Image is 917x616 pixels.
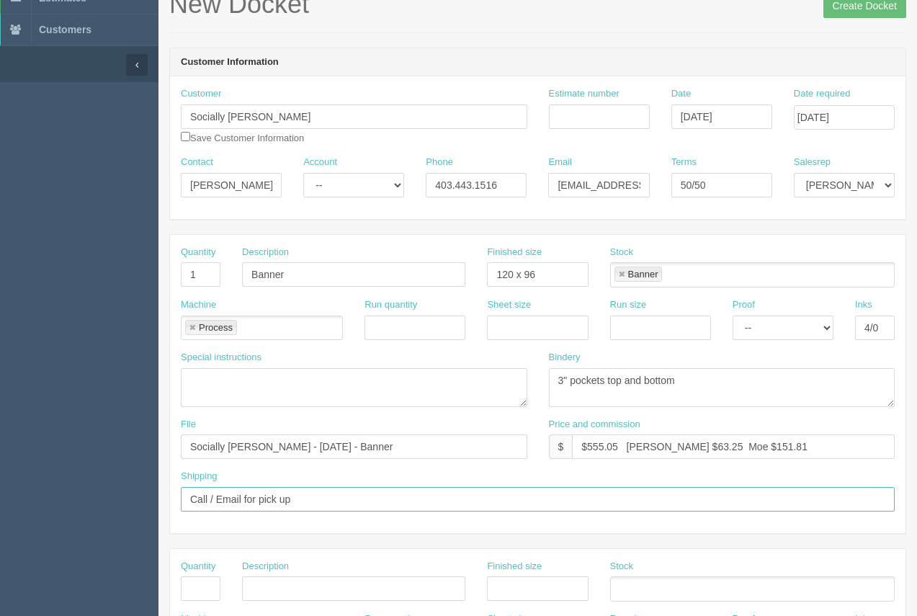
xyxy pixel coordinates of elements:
label: Quantity [181,246,215,259]
label: Account [303,156,337,169]
label: Description [242,560,289,573]
label: Quantity [181,560,215,573]
label: Estimate number [549,87,619,101]
label: Special instructions [181,351,261,365]
label: Machine [181,298,216,312]
label: Stock [610,560,634,573]
label: Salesrep [794,156,831,169]
label: Run quantity [364,298,417,312]
label: Email [548,156,572,169]
label: Terms [671,156,697,169]
label: Contact [181,156,213,169]
div: Banner [628,269,658,279]
div: $ [549,434,573,459]
label: Shipping [181,470,218,483]
label: Price and commission [549,418,640,432]
div: Process [199,323,233,332]
label: Proof [733,298,755,312]
div: Save Customer Information [181,87,527,145]
label: Phone [426,156,453,169]
span: Customers [39,24,91,35]
label: Description [242,246,289,259]
label: Customer [181,87,221,101]
label: Finished size [487,246,542,259]
label: Bindery [549,351,581,365]
label: Run size [610,298,647,312]
label: Stock [610,246,634,259]
header: Customer Information [170,48,905,77]
label: Inks [855,298,872,312]
label: Finished size [487,560,542,573]
label: File [181,418,196,432]
input: Enter customer name [181,104,527,129]
label: Date required [794,87,851,101]
label: Sheet size [487,298,531,312]
label: Date [671,87,691,101]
